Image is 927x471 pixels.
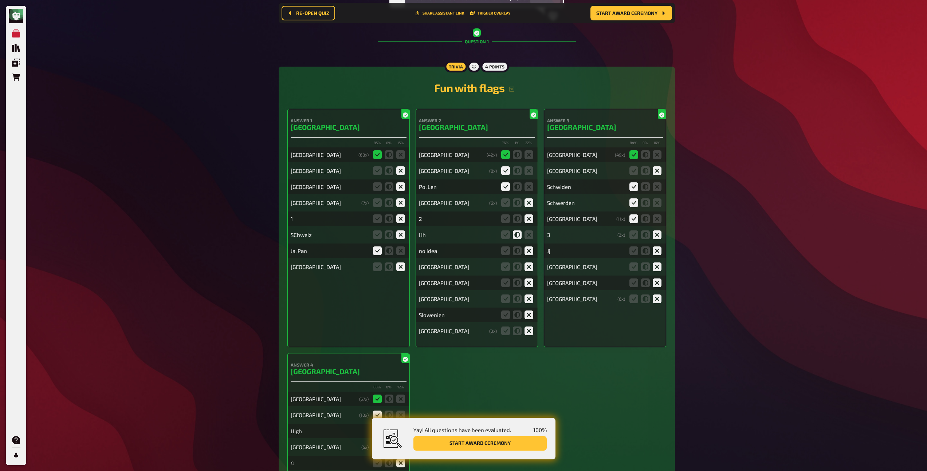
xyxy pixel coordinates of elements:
[291,215,369,222] div: 1
[629,140,638,146] small: 84 %
[419,199,486,206] div: [GEOGRAPHIC_DATA]
[359,396,369,401] div: ( 57 x)
[419,312,497,318] div: Slowenien
[291,367,406,376] h3: [GEOGRAPHIC_DATA]
[413,436,547,451] button: Start award ceremony
[291,118,406,123] h4: Answer 1
[525,140,533,146] small: 22 %
[396,140,405,146] small: 15 %
[444,61,467,72] div: Trivia
[291,460,369,466] div: 4
[419,215,497,222] div: 2
[291,428,369,434] div: High
[291,151,356,158] div: [GEOGRAPHIC_DATA]
[385,385,393,390] small: 0 %
[361,200,369,205] div: ( 7 x)
[547,183,625,190] div: Schwiden
[617,232,625,237] div: ( 2 x)
[470,11,510,15] button: Trigger Overlay
[616,216,625,221] div: ( 11 x)
[296,11,329,16] span: Re-open Quiz
[641,140,650,146] small: 0 %
[373,140,382,146] small: 85 %
[291,231,369,238] div: SChweiz
[501,140,510,146] small: 76 %
[419,151,484,158] div: [GEOGRAPHIC_DATA]
[481,61,509,72] div: 4 points
[419,280,497,286] div: [GEOGRAPHIC_DATA]
[291,412,356,418] div: [GEOGRAPHIC_DATA]
[487,152,497,157] div: ( 42 x)
[547,215,613,222] div: [GEOGRAPHIC_DATA]
[547,199,625,206] div: Schwerden
[489,168,497,173] div: ( 8 x)
[291,123,406,131] h3: [GEOGRAPHIC_DATA]
[419,183,497,190] div: Po, Len
[385,140,393,146] small: 0 %
[419,167,486,174] div: [GEOGRAPHIC_DATA]
[291,199,358,206] div: [GEOGRAPHIC_DATA]
[419,118,535,123] h4: Answer 2
[513,140,522,146] small: 1 %
[547,167,625,174] div: [GEOGRAPHIC_DATA]
[489,200,497,205] div: ( 6 x)
[291,167,369,174] div: [GEOGRAPHIC_DATA]
[291,183,369,190] div: [GEOGRAPHIC_DATA]
[533,427,547,433] span: 100 %
[282,6,335,20] button: Re-open Quiz
[547,248,625,254] div: Jj
[547,296,614,302] div: [GEOGRAPHIC_DATA]
[291,444,358,450] div: [GEOGRAPHIC_DATA]
[547,123,663,131] h3: [GEOGRAPHIC_DATA]
[373,385,382,390] small: 88 %
[617,296,625,301] div: ( 6 x)
[653,140,661,146] small: 16 %
[547,231,614,238] div: 3
[359,412,369,417] div: ( 10 x)
[291,264,369,270] div: [GEOGRAPHIC_DATA]
[590,6,672,20] button: Start award ceremony
[396,385,405,390] small: 12 %
[287,81,666,94] h2: Fun with flags
[419,264,497,270] div: [GEOGRAPHIC_DATA]
[419,328,486,334] div: [GEOGRAPHIC_DATA]
[419,231,497,238] div: Hh
[419,248,497,254] div: no idea
[547,118,663,123] h4: Answer 3
[419,123,535,131] h3: [GEOGRAPHIC_DATA]
[615,152,625,157] div: ( 49 x)
[361,444,369,450] div: ( 5 x)
[291,396,356,402] div: [GEOGRAPHIC_DATA]
[291,248,369,254] div: Ja, Pan
[378,21,576,62] div: Question 1
[547,151,612,158] div: [GEOGRAPHIC_DATA]
[596,11,657,16] span: Start award ceremony
[415,11,464,15] button: Share this URL with assistants who may help you with evaluating.
[489,328,497,333] div: ( 3 x)
[547,280,625,286] div: [GEOGRAPHIC_DATA]
[358,152,369,157] div: ( 68 x)
[413,427,511,433] span: Yay! All questions have been evaluated.
[419,296,497,302] div: [GEOGRAPHIC_DATA]
[291,362,406,367] h4: Answer 4
[547,264,625,270] div: [GEOGRAPHIC_DATA]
